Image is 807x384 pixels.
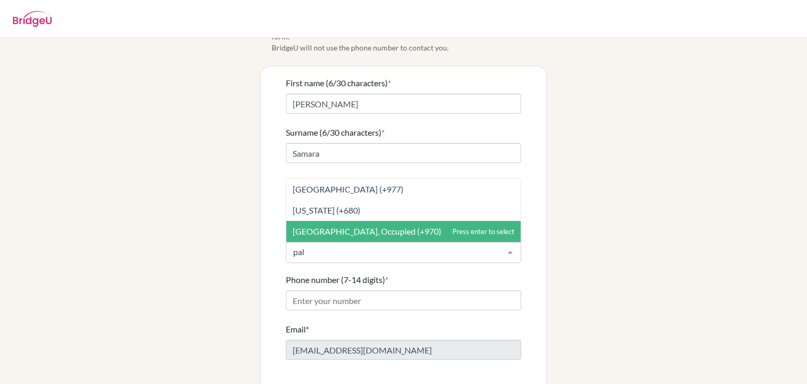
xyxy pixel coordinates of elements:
label: Email* [286,323,309,336]
img: BridgeU logo [13,11,52,27]
input: Enter your number [286,290,521,310]
span: [GEOGRAPHIC_DATA], Occupied (+970) [293,226,441,236]
label: Job title (18/60 characters) [286,176,387,188]
label: Phone number (7-14 digits) [286,274,388,286]
span: [US_STATE] (+680) [293,205,360,215]
input: Enter your first name [286,94,521,114]
input: Select a code [291,247,500,257]
label: First name (6/30 characters) [286,77,391,89]
input: Enter your surname [286,143,521,163]
span: [GEOGRAPHIC_DATA] (+977) [293,184,403,194]
label: Surname (6/30 characters) [286,126,385,139]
